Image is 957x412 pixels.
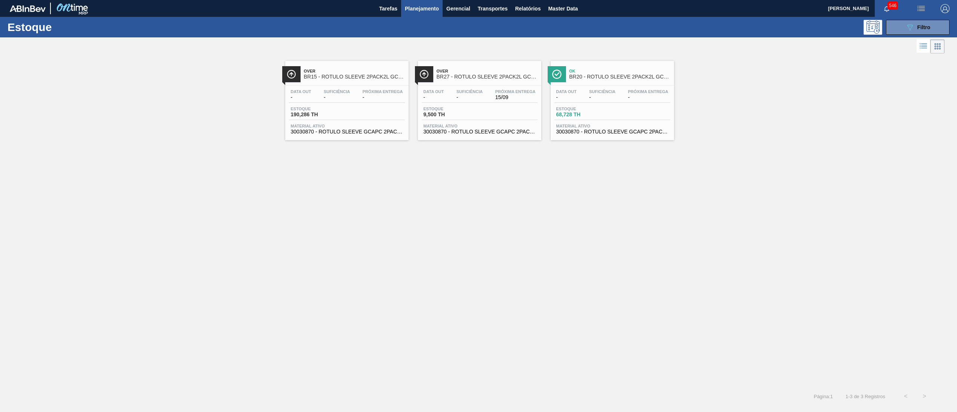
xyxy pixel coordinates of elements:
[495,95,536,100] span: 15/09
[628,89,668,94] span: Próxima Entrega
[552,70,561,79] img: Ícone
[424,95,444,100] span: -
[556,124,668,128] span: Material ativo
[291,129,403,135] span: 30030870 - ROTULO SLEEVE GCAPC 2PACK2L NIV24
[569,69,670,73] span: Ok
[291,112,343,117] span: 190,286 TH
[569,74,670,80] span: BR20 - RÓTULO SLEEVE 2PACK2L GCA + PC
[446,4,470,13] span: Gerencial
[556,129,668,135] span: 30030870 - ROTULO SLEEVE GCAPC 2PACK2L NIV24
[917,4,926,13] img: userActions
[887,1,898,10] span: 546
[886,20,950,35] button: Filtro
[556,95,577,100] span: -
[545,55,678,140] a: ÍconeOkBR20 - RÓTULO SLEEVE 2PACK2L GCA + PCData out-Suficiência-Próxima Entrega-Estoque68,728 TH...
[515,4,541,13] span: Relatórios
[424,89,444,94] span: Data out
[291,95,311,100] span: -
[10,5,46,12] img: TNhmsLtSVTkK8tSr43FrP2fwEKptu5GPRR3wAAAABJRU5ErkJggg==
[875,3,899,14] button: Notificações
[456,95,483,100] span: -
[896,387,915,406] button: <
[478,4,508,13] span: Transportes
[379,4,397,13] span: Tarefas
[424,124,536,128] span: Material ativo
[437,74,538,80] span: BR27 - RÓTULO SLEEVE 2PACK2L GCA + PC
[405,4,439,13] span: Planejamento
[424,112,476,117] span: 9,500 TH
[287,70,296,79] img: Ícone
[548,4,578,13] span: Master Data
[424,129,536,135] span: 30030870 - ROTULO SLEEVE GCAPC 2PACK2L NIV24
[556,112,609,117] span: 68,728 TH
[556,107,609,111] span: Estoque
[412,55,545,140] a: ÍconeOverBR27 - RÓTULO SLEEVE 2PACK2L GCA + PCData out-Suficiência-Próxima Entrega15/09Estoque9,5...
[291,124,403,128] span: Material ativo
[437,69,538,73] span: Over
[424,107,476,111] span: Estoque
[495,89,536,94] span: Próxima Entrega
[291,107,343,111] span: Estoque
[324,89,350,94] span: Suficiência
[456,89,483,94] span: Suficiência
[324,95,350,100] span: -
[814,394,833,399] span: Página : 1
[280,55,412,140] a: ÍconeOverBR15 - RÓTULO SLEEVE 2PACK2L GCA + PCData out-Suficiência-Próxima Entrega-Estoque190,286...
[589,95,615,100] span: -
[941,4,950,13] img: Logout
[917,24,930,30] span: Filtro
[930,39,945,53] div: Visão em Cards
[589,89,615,94] span: Suficiência
[304,69,405,73] span: Over
[915,387,934,406] button: >
[556,89,577,94] span: Data out
[628,95,668,100] span: -
[419,70,429,79] img: Ícone
[363,89,403,94] span: Próxima Entrega
[7,23,124,31] h1: Estoque
[363,95,403,100] span: -
[864,20,882,35] div: Pogramando: nenhum usuário selecionado
[917,39,930,53] div: Visão em Lista
[844,394,885,399] span: 1 - 3 de 3 Registros
[304,74,405,80] span: BR15 - RÓTULO SLEEVE 2PACK2L GCA + PC
[291,89,311,94] span: Data out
